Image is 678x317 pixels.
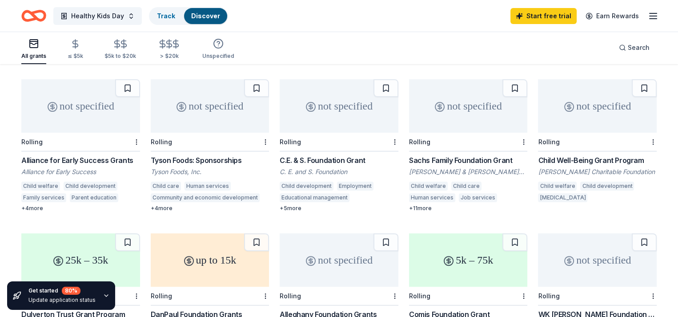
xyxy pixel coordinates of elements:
span: Healthy Kids Day [71,11,124,21]
div: up to 15k [151,233,269,287]
div: Tyson Foods, Inc. [151,167,269,176]
a: Discover [191,12,220,20]
div: [PERSON_NAME] Charitable Foundation [538,167,657,176]
button: TrackDiscover [149,7,228,25]
a: Track [157,12,175,20]
a: Home [21,5,46,26]
div: Rolling [280,292,301,300]
div: All grants [21,53,46,60]
a: not specifiedRollingAlliance for Early Success GrantsAlliance for Early SuccessChild welfareChild... [21,79,140,212]
div: not specified [280,79,398,133]
a: not specifiedRollingTyson Foods: SponsorshipsTyson Foods, Inc.Child careHuman servicesCommunity a... [151,79,269,212]
button: Unspecified [202,35,234,64]
div: not specified [280,233,398,287]
div: + 4 more [21,205,140,212]
button: $5k to $20k [104,35,136,64]
div: 5k – 75k [409,233,528,287]
div: Child development [580,182,634,191]
button: > $20k [157,35,181,64]
div: C. E. and S. Foundation [280,167,398,176]
button: All grants [21,35,46,64]
div: Unspecified [202,53,234,60]
div: Rolling [21,138,43,146]
div: C.E. & S. Foundation Grant [280,155,398,166]
div: Rolling [538,292,559,300]
div: not specified [538,233,657,287]
div: Employment [337,182,373,191]
a: not specifiedRollingC.E. & S. Foundation GrantC. E. and S. FoundationChild developmentEmploymentE... [280,79,398,212]
div: Rolling [409,292,430,300]
div: Rolling [151,138,172,146]
div: Rolling [280,138,301,146]
button: Healthy Kids Day [53,7,142,25]
div: Get started [28,287,96,295]
div: Rolling [538,138,559,146]
div: Child welfare [409,182,448,191]
div: not specified [538,79,657,133]
a: not specifiedRollingSachs Family Foundation Grant[PERSON_NAME] & [PERSON_NAME] FoundationChild we... [409,79,528,212]
a: Earn Rewards [580,8,644,24]
div: Parent education [70,193,118,202]
a: not specifiedRollingChild Well-Being Grant Program[PERSON_NAME] Charitable FoundationChild welfar... [538,79,657,205]
span: Search [628,42,650,53]
div: Child welfare [538,182,577,191]
div: [MEDICAL_DATA] [538,193,587,202]
div: Rolling [409,138,430,146]
div: Child development [280,182,333,191]
div: Update application status [28,297,96,304]
a: Start free trial [510,8,577,24]
div: 25k – 35k [21,233,140,287]
div: Educational management [280,193,349,202]
div: 80 % [62,287,80,295]
div: $5k to $20k [104,53,136,60]
div: not specified [409,79,528,133]
div: Family services [21,193,66,202]
div: not specified [151,79,269,133]
div: + 5 more [280,205,398,212]
div: Human services [185,182,231,191]
div: Alliance for Early Success Grants [21,155,140,166]
div: Human services [409,193,455,202]
button: ≤ $5k [68,35,83,64]
div: > $20k [157,53,181,60]
div: ≤ $5k [68,53,83,60]
div: [PERSON_NAME] & [PERSON_NAME] Foundation [409,167,528,176]
div: Child care [451,182,481,191]
div: + 11 more [409,205,528,212]
div: Job services [459,193,497,202]
div: Child care [151,182,181,191]
div: not specified [21,79,140,133]
div: Community and economic development [151,193,260,202]
div: + 4 more [151,205,269,212]
div: Child Well-Being Grant Program [538,155,657,166]
div: Sachs Family Foundation Grant [409,155,528,166]
div: Child welfare [21,182,60,191]
div: Child development [64,182,117,191]
div: Alliance for Early Success [21,167,140,176]
button: Search [612,39,657,57]
div: Tyson Foods: Sponsorships [151,155,269,166]
div: Rolling [151,292,172,300]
